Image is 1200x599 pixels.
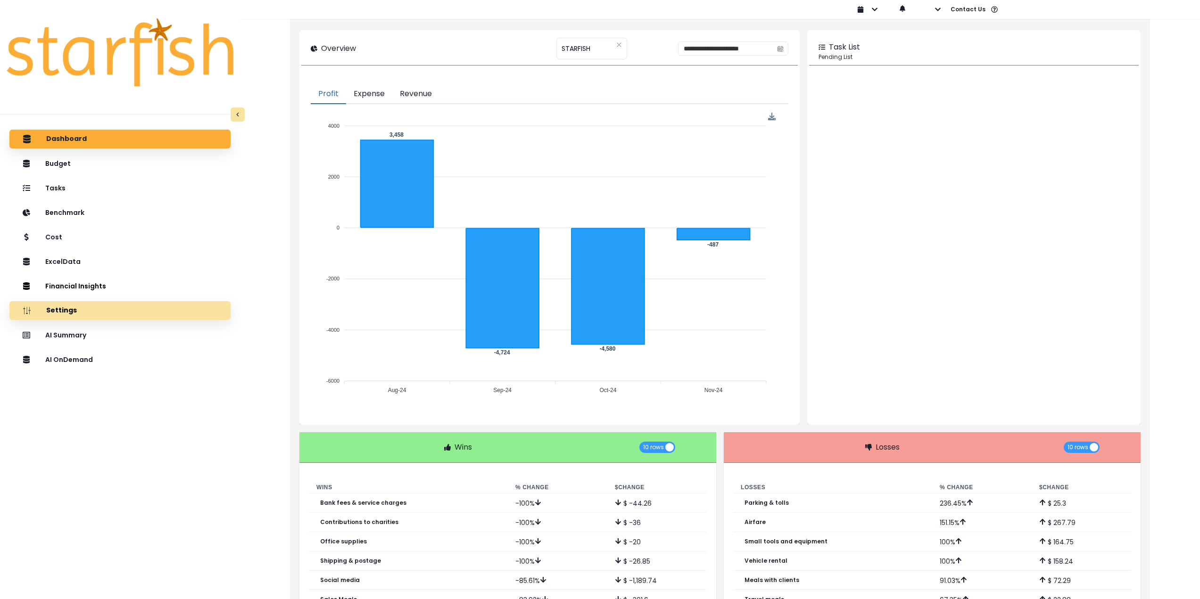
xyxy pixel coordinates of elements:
td: $ -44.26 [607,493,707,513]
th: % Change [508,482,607,493]
button: AI Summary [9,326,231,345]
td: 236.45 % [932,493,1032,513]
td: $ 158.24 [1032,551,1131,571]
p: AI Summary [45,331,86,339]
button: Benchmark [9,203,231,222]
td: $ -1,189.74 [607,571,707,590]
p: Bank fees & service charges [320,500,406,506]
button: Tasks [9,179,231,197]
button: Cost [9,228,231,246]
td: $ -36 [607,513,707,532]
button: Budget [9,154,231,173]
tspan: 2000 [328,174,339,180]
th: $ Change [1032,482,1131,493]
p: Dashboard [46,135,87,143]
tspan: Nov-24 [704,387,723,394]
td: -85.61 % [508,571,607,590]
td: 100 % [932,532,1032,551]
span: STARFISH [562,39,590,58]
th: Wins [309,482,508,493]
p: Benchmark [45,209,84,217]
p: Overview [321,43,356,54]
p: Contributions to charities [320,519,398,525]
td: $ 267.79 [1032,513,1131,532]
svg: calendar [777,45,784,52]
p: Tasks [45,184,66,192]
p: Cost [45,233,62,241]
p: Airfare [745,519,766,525]
button: Settings [9,301,231,320]
tspan: Sep-24 [494,387,512,394]
tspan: Oct-24 [600,387,617,394]
td: -100 % [508,493,607,513]
p: Shipping & postage [320,558,381,564]
p: Small tools and equipment [745,538,828,545]
button: Dashboard [9,130,231,148]
th: Losses [733,482,932,493]
p: Social media [320,577,360,583]
button: Clear [616,40,622,49]
span: 10 rows [1068,442,1088,453]
button: AI OnDemand [9,350,231,369]
p: Parking & tolls [745,500,789,506]
td: $ 164.75 [1032,532,1131,551]
svg: close [616,42,622,48]
p: Vehicle rental [745,558,787,564]
td: 100 % [932,551,1032,571]
button: Financial Insights [9,277,231,295]
p: Budget [45,160,71,168]
tspan: 0 [337,225,339,230]
p: AI OnDemand [45,356,93,364]
tspan: 4000 [328,123,339,129]
tspan: Aug-24 [388,387,406,394]
tspan: -6000 [326,378,339,384]
p: ExcelData [45,258,81,266]
tspan: -2000 [326,276,339,282]
td: -100 % [508,532,607,551]
button: ExcelData [9,252,231,271]
td: -100 % [508,513,607,532]
td: 91.03 % [932,571,1032,590]
td: $ 72.29 [1032,571,1131,590]
td: 151.15 % [932,513,1032,532]
td: $ 25.3 [1032,493,1131,513]
td: -100 % [508,551,607,571]
img: Download Profit [768,113,776,121]
td: $ -20 [607,532,707,551]
p: Pending List [819,53,1129,61]
span: 10 rows [643,442,664,453]
div: Menu [768,113,776,121]
p: Task List [829,41,860,53]
p: Office supplies [320,538,367,545]
p: Wins [455,442,472,453]
tspan: -4000 [326,327,339,333]
p: Losses [876,442,900,453]
th: $ Change [607,482,707,493]
button: Profit [311,84,346,104]
th: % Change [932,482,1032,493]
button: Expense [346,84,392,104]
p: Meals with clients [745,577,799,583]
button: Revenue [392,84,439,104]
td: $ -26.85 [607,551,707,571]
